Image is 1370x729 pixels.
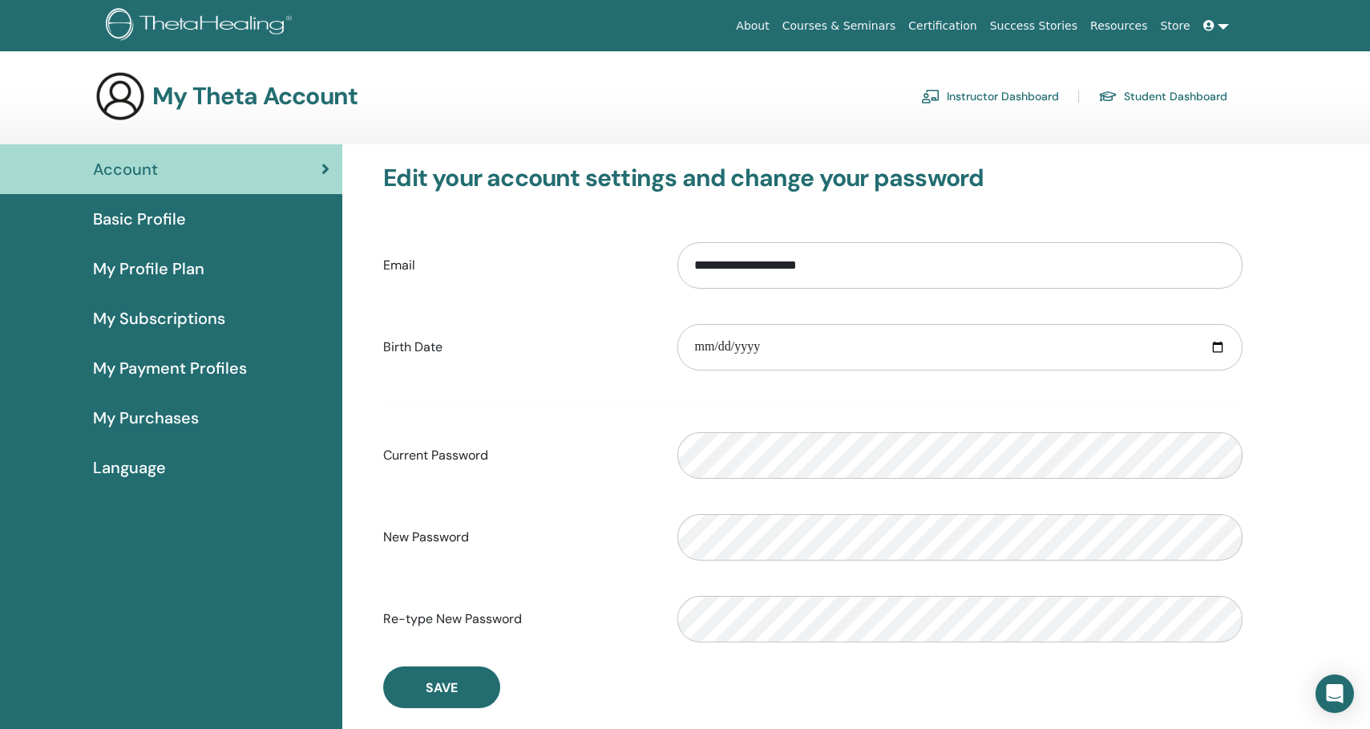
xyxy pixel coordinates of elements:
[93,207,186,231] span: Basic Profile
[371,604,665,634] label: Re-type New Password
[371,332,665,362] label: Birth Date
[93,456,166,480] span: Language
[921,89,940,103] img: chalkboard-teacher.svg
[776,11,903,41] a: Courses & Seminars
[426,679,458,696] span: Save
[383,164,1243,192] h3: Edit your account settings and change your password
[95,71,146,122] img: generic-user-icon.jpg
[371,522,665,553] label: New Password
[93,356,247,380] span: My Payment Profiles
[93,157,158,181] span: Account
[371,250,665,281] label: Email
[371,440,665,471] label: Current Password
[93,306,225,330] span: My Subscriptions
[1154,11,1197,41] a: Store
[93,406,199,430] span: My Purchases
[729,11,775,41] a: About
[902,11,983,41] a: Certification
[1084,11,1154,41] a: Resources
[93,257,204,281] span: My Profile Plan
[152,82,358,111] h3: My Theta Account
[106,8,297,44] img: logo.png
[1315,674,1354,713] div: Open Intercom Messenger
[1098,90,1117,103] img: graduation-cap.svg
[984,11,1084,41] a: Success Stories
[383,666,500,708] button: Save
[921,83,1059,109] a: Instructor Dashboard
[1098,83,1227,109] a: Student Dashboard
